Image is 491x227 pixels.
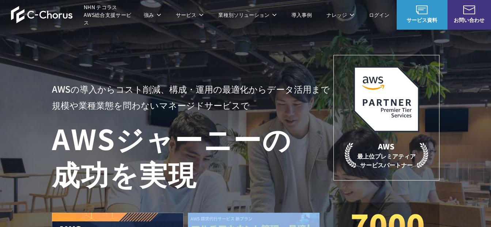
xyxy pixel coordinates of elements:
img: AWSプレミアティアサービスパートナー [354,66,419,132]
span: NHN テコラス AWS総合支援サービス [84,3,136,26]
p: ナレッジ [326,11,354,19]
p: 業種別ソリューション [218,11,277,19]
a: ログイン [369,11,389,19]
em: AWS [378,141,394,152]
span: サービス資料 [397,16,447,24]
a: 導入事例 [291,11,312,19]
p: 強み [144,11,161,19]
span: お問い合わせ [447,16,491,24]
h1: AWS ジャーニーの 成功を実現 [52,120,333,191]
p: AWSの導入からコスト削減、 構成・運用の最適化からデータ活用まで 規模や業種業態を問わない マネージドサービスで [52,81,333,113]
p: サービス [176,11,204,19]
img: AWS総合支援サービス C-Chorus サービス資料 [416,5,428,14]
a: AWS総合支援サービス C-Chorus NHN テコラスAWS総合支援サービス [11,3,136,26]
p: 最上位プレミアティア サービスパートナー [345,141,428,169]
img: お問い合わせ [463,5,475,14]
